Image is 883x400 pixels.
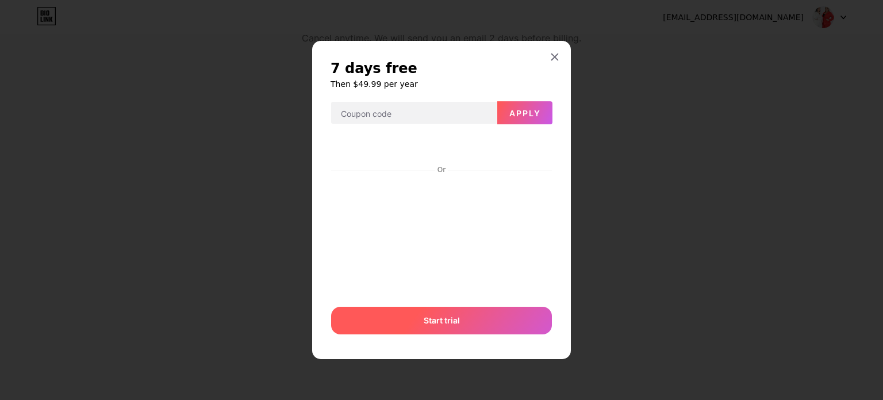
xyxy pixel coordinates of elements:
span: Start trial [424,314,460,326]
span: 7 days free [331,59,417,78]
h6: Then $49.99 per year [331,78,552,90]
input: Coupon code [331,102,497,125]
iframe: Secure payment input frame [329,176,554,295]
button: Apply [497,101,552,124]
iframe: Secure payment button frame [331,134,552,162]
div: Or [435,165,448,174]
span: Apply [509,108,541,118]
